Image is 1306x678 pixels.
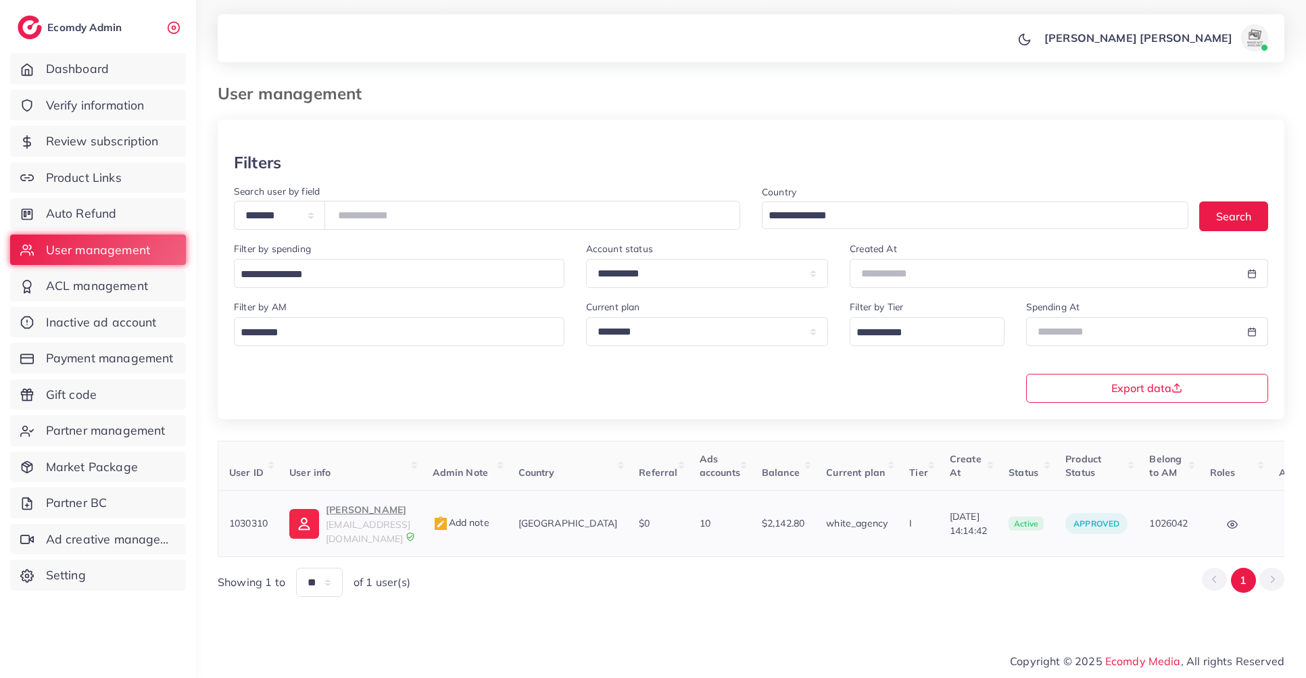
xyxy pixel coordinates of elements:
[46,60,109,78] span: Dashboard
[46,566,86,584] span: Setting
[850,300,903,314] label: Filter by Tier
[218,575,285,590] span: Showing 1 to
[10,379,186,410] a: Gift code
[289,466,331,479] span: User info
[10,524,186,555] a: Ad creative management
[229,466,264,479] span: User ID
[46,386,97,404] span: Gift code
[236,264,547,285] input: Search for option
[10,452,186,483] a: Market Package
[18,16,125,39] a: logoEcomdy Admin
[909,517,912,529] span: I
[18,16,42,39] img: logo
[762,466,800,479] span: Balance
[852,322,986,343] input: Search for option
[354,575,410,590] span: of 1 user(s)
[850,242,897,256] label: Created At
[234,300,287,314] label: Filter by AM
[46,97,145,114] span: Verify information
[1010,653,1284,669] span: Copyright © 2025
[1026,374,1269,403] button: Export data
[234,317,564,346] div: Search for option
[10,415,186,446] a: Partner management
[234,242,311,256] label: Filter by spending
[1111,383,1182,393] span: Export data
[1149,453,1182,479] span: Belong to AM
[639,517,650,529] span: $0
[762,517,804,529] span: $2,142.80
[1199,201,1268,231] button: Search
[10,53,186,84] a: Dashboard
[46,531,176,548] span: Ad creative management
[10,162,186,193] a: Product Links
[1037,24,1274,51] a: [PERSON_NAME] [PERSON_NAME]avatar
[46,277,148,295] span: ACL management
[46,494,107,512] span: Partner BC
[47,21,125,34] h2: Ecomdy Admin
[46,458,138,476] span: Market Package
[46,132,159,150] span: Review subscription
[518,466,555,479] span: Country
[46,314,157,331] span: Inactive ad account
[1009,466,1038,479] span: Status
[234,185,320,198] label: Search user by field
[826,517,888,529] span: white_agency
[762,201,1188,229] div: Search for option
[10,126,186,157] a: Review subscription
[433,516,489,529] span: Add note
[518,517,618,529] span: [GEOGRAPHIC_DATA]
[1105,654,1181,668] a: Ecomdy Media
[1026,300,1080,314] label: Spending At
[229,517,268,529] span: 1030310
[289,509,319,539] img: ic-user-info.36bf1079.svg
[10,270,186,301] a: ACL management
[1202,568,1284,593] ul: Pagination
[586,242,653,256] label: Account status
[289,502,410,546] a: [PERSON_NAME][EMAIL_ADDRESS][DOMAIN_NAME]
[762,185,796,199] label: Country
[850,317,1004,346] div: Search for option
[433,516,449,532] img: admin_note.cdd0b510.svg
[700,453,740,479] span: Ads accounts
[10,560,186,591] a: Setting
[218,84,372,103] h3: User management
[10,235,186,266] a: User management
[909,466,928,479] span: Tier
[1009,516,1044,531] span: active
[1231,568,1256,593] button: Go to page 1
[1065,453,1101,479] span: Product Status
[46,349,174,367] span: Payment management
[826,466,885,479] span: Current plan
[1181,653,1284,669] span: , All rights Reserved
[1044,30,1232,46] p: [PERSON_NAME] [PERSON_NAME]
[10,198,186,229] a: Auto Refund
[950,510,987,537] span: [DATE] 14:14:42
[46,241,150,259] span: User management
[46,205,117,222] span: Auto Refund
[433,466,489,479] span: Admin Note
[406,532,415,541] img: 9CAL8B2pu8EFxCJHYAAAAldEVYdGRhdGU6Y3JlYXRlADIwMjItMTItMDlUMDQ6NTg6MzkrMDA6MDBXSlgLAAAAJXRFWHRkYXR...
[764,205,1171,226] input: Search for option
[10,307,186,338] a: Inactive ad account
[586,300,640,314] label: Current plan
[1241,24,1268,51] img: avatar
[950,453,982,479] span: Create At
[46,422,166,439] span: Partner management
[326,518,410,544] span: [EMAIL_ADDRESS][DOMAIN_NAME]
[700,517,710,529] span: 10
[46,169,122,187] span: Product Links
[234,153,281,172] h3: Filters
[10,343,186,374] a: Payment management
[1073,518,1119,529] span: approved
[1149,517,1188,529] span: 1026042
[326,502,410,518] p: [PERSON_NAME]
[10,90,186,121] a: Verify information
[639,466,677,479] span: Referral
[236,322,547,343] input: Search for option
[234,259,564,288] div: Search for option
[1210,466,1236,479] span: Roles
[10,487,186,518] a: Partner BC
